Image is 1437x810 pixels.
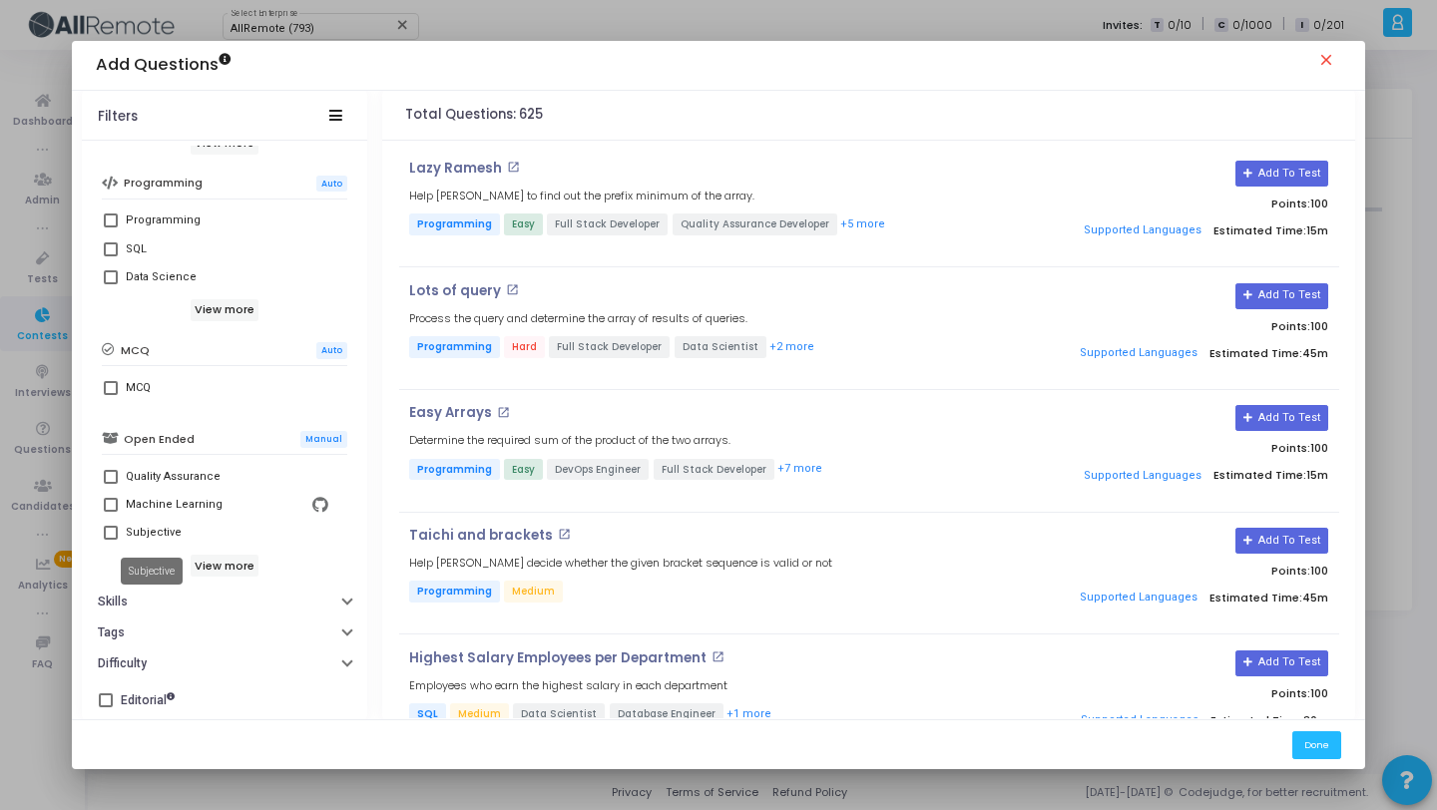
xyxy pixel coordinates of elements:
button: Supported Languages [1075,705,1205,735]
button: Add To Test [1235,161,1328,187]
h6: Difficulty [98,656,147,671]
div: Subjective [126,521,182,545]
p: Points: [1035,320,1328,333]
mat-icon: open_in_new [497,406,510,419]
h6: View more [191,299,259,321]
span: SQL [409,703,446,725]
span: Database Engineer [610,703,723,725]
span: Medium [450,703,509,725]
span: Auto [316,176,347,193]
span: DevOps Engineer [547,459,649,481]
button: +5 more [839,215,886,234]
p: Points: [1035,565,1328,578]
p: Estimated Time: [1035,216,1328,246]
div: Filters [98,109,138,125]
span: 15m [1306,469,1328,482]
h6: View more [191,555,259,577]
div: Machine Learning [126,493,223,517]
div: MCQ [126,376,151,400]
p: Points: [1035,687,1328,700]
button: Add To Test [1235,283,1328,309]
span: Full Stack Developer [547,213,668,235]
span: Hard [504,336,545,358]
div: Data Science [126,265,197,289]
h5: Help [PERSON_NAME] decide whether the given bracket sequence is valid or not [409,557,832,570]
button: Add To Test [1235,405,1328,431]
span: Medium [504,581,563,603]
h5: Process the query and determine the array of results of queries. [409,312,747,325]
h6: Programming [124,177,203,190]
button: Supported Languages [1074,584,1204,613]
span: Full Stack Developer [549,336,670,358]
p: Lots of query [409,283,501,299]
mat-icon: open_in_new [506,283,519,296]
button: Add To Test [1235,650,1328,676]
mat-icon: close [1317,51,1341,75]
div: SQL [126,237,147,261]
span: 100 [1310,440,1328,456]
p: Points: [1035,442,1328,455]
div: Subjective [121,558,183,585]
button: +2 more [768,338,815,357]
p: Lazy Ramesh [409,161,502,177]
mat-icon: open_in_new [712,650,724,663]
span: Auto [316,342,347,359]
span: Programming [409,213,500,235]
h3: Add Questions [96,55,231,75]
span: Data Scientist [513,703,605,725]
span: 100 [1310,685,1328,701]
h6: Tags [98,625,125,640]
button: Add To Test [1235,528,1328,554]
h4: Total Questions: 625 [405,107,543,123]
span: Full Stack Developer [654,459,774,481]
div: Programming [126,208,201,232]
h6: MCQ [121,344,150,357]
h5: Employees who earn the highest salary in each department [409,679,727,692]
mat-icon: open_in_new [507,161,520,174]
span: 30m [1303,714,1328,727]
p: Points: [1035,198,1328,210]
button: Skills [82,587,367,617]
button: Tags [82,617,367,648]
h5: Help [PERSON_NAME] to find out the prefix minimum of the array. [409,190,754,202]
mat-icon: open_in_new [558,528,571,541]
span: 45m [1302,592,1328,605]
h6: Skills [98,595,128,609]
span: Programming [409,459,500,481]
button: Supported Languages [1078,461,1208,491]
span: 45m [1302,347,1328,360]
span: 100 [1310,563,1328,579]
p: Highest Salary Employees per Department [409,650,707,666]
span: Quality Assurance Developer [673,213,837,235]
span: 100 [1310,196,1328,211]
button: +1 more [725,705,772,724]
h6: Editorial [121,693,175,708]
p: Estimated Time: [1035,584,1328,613]
span: Data Scientist [675,336,766,358]
div: Quality Assurance [126,465,221,489]
span: Programming [409,336,500,358]
span: Easy [504,459,543,481]
span: 100 [1310,318,1328,334]
button: +7 more [776,460,823,479]
p: Estimated Time: [1035,705,1328,735]
button: Done [1292,731,1341,758]
p: Estimated Time: [1035,461,1328,491]
span: 15m [1306,224,1328,237]
span: Manual [300,431,347,448]
button: Supported Languages [1074,339,1204,369]
p: Easy Arrays [409,405,492,421]
h5: Determine the required sum of the product of the two arrays. [409,434,730,447]
p: Taichi and brackets [409,528,553,544]
h6: Open Ended [124,433,195,446]
p: Estimated Time: [1035,339,1328,369]
span: Easy [504,213,543,235]
button: Supported Languages [1078,216,1208,246]
span: Programming [409,581,500,603]
button: Difficulty [82,648,367,679]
